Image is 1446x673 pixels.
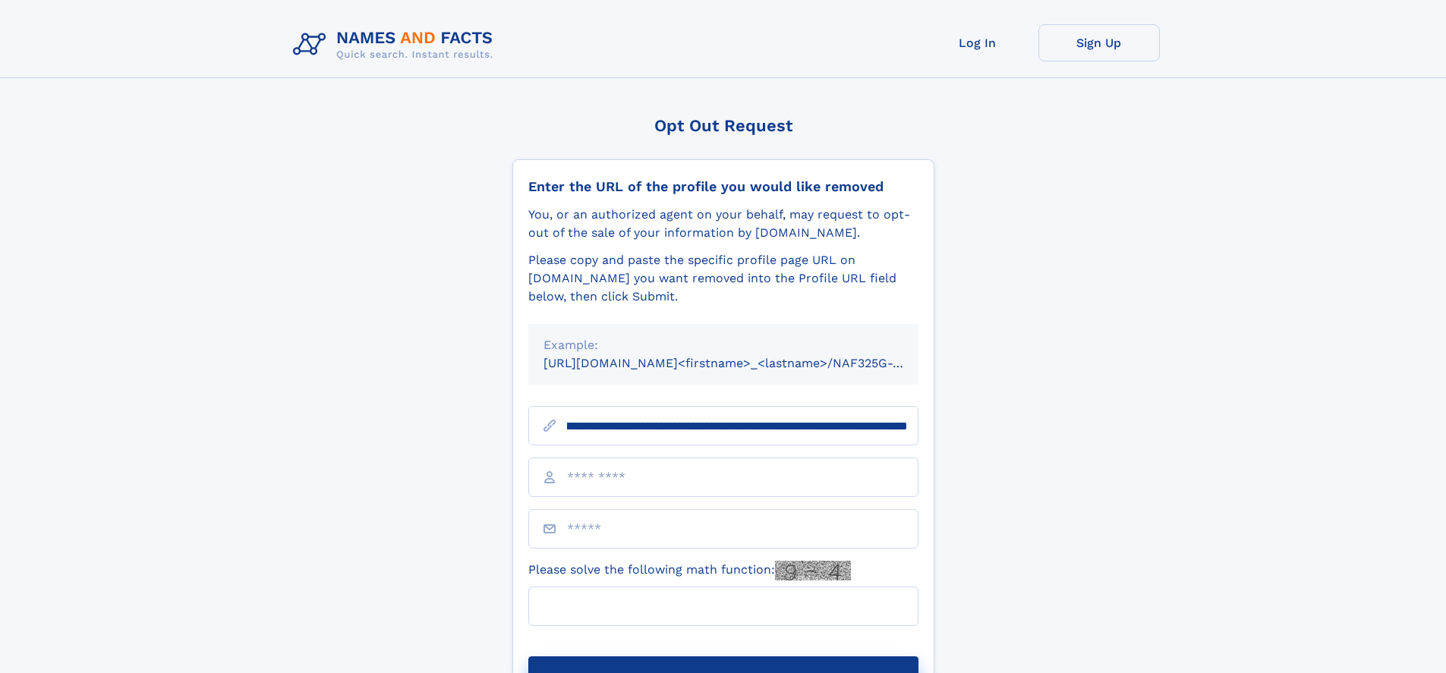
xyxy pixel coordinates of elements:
[528,206,918,242] div: You, or an authorized agent on your behalf, may request to opt-out of the sale of your informatio...
[543,336,903,354] div: Example:
[528,251,918,306] div: Please copy and paste the specific profile page URL on [DOMAIN_NAME] you want removed into the Pr...
[543,356,947,370] small: [URL][DOMAIN_NAME]<firstname>_<lastname>/NAF325G-xxxxxxxx
[1038,24,1160,61] a: Sign Up
[512,116,934,135] div: Opt Out Request
[528,561,851,580] label: Please solve the following math function:
[528,178,918,195] div: Enter the URL of the profile you would like removed
[287,24,506,65] img: Logo Names and Facts
[917,24,1038,61] a: Log In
